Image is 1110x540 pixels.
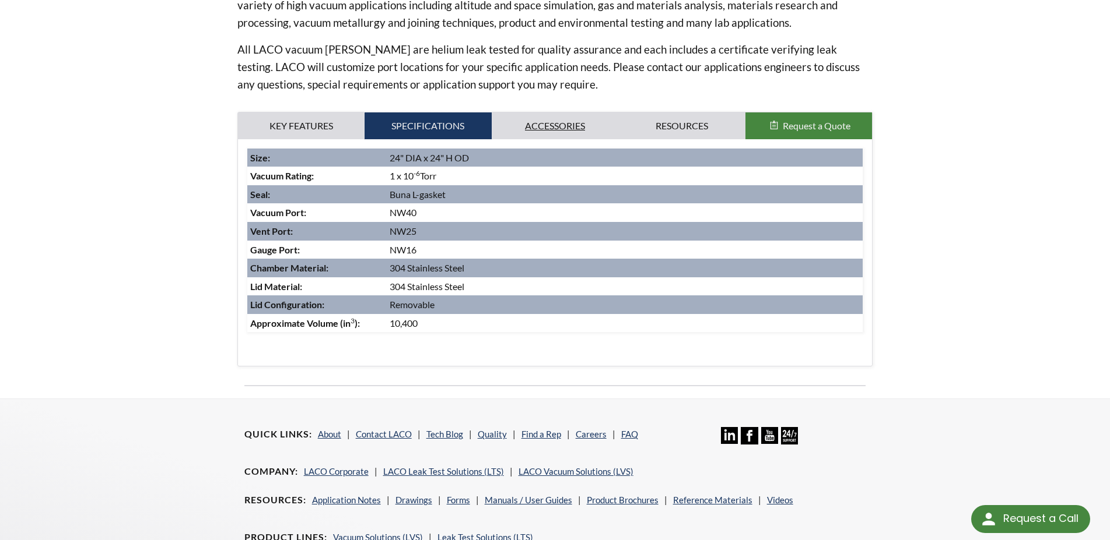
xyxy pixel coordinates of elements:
a: Contact LACO [356,429,412,439]
span: Request a Quote [783,120,850,131]
div: Request a Call [1003,505,1079,532]
a: Tech Blog [426,429,463,439]
img: round button [979,510,998,528]
strong: Vacuum Rating [250,170,311,181]
strong: Vacuum Port [250,207,304,218]
h4: Quick Links [244,428,312,440]
a: Specifications [365,112,492,139]
a: Videos [767,495,793,505]
button: Request a Quote [745,112,873,139]
a: About [318,429,341,439]
td: : [247,185,387,204]
td: : [247,222,387,241]
td: : [247,167,387,185]
a: Manuals / User Guides [485,495,572,505]
td: 1 x 10 Torr [387,167,863,185]
strong: Size [250,152,268,163]
a: Forms [447,495,470,505]
sup: -6 [414,169,420,178]
strong: Gauge Port [250,244,297,255]
div: Request a Call [971,505,1090,533]
a: Application Notes [312,495,381,505]
a: Accessories [492,112,619,139]
td: NW16 [387,241,863,259]
td: 24" DIA x 24" H OD [387,149,863,167]
strong: Lid Configuration [250,299,322,310]
td: 304 Stainless Steel [387,277,863,296]
strong: Chamber Material [250,262,326,273]
h4: Company [244,465,298,478]
td: Removable [387,295,863,314]
a: Key Features [238,112,365,139]
a: LACO Leak Test Solutions (LTS) [383,466,504,477]
td: : [247,277,387,296]
td: NW40 [387,203,863,222]
a: Find a Rep [521,429,561,439]
a: Careers [576,429,607,439]
strong: Approximate Volume (in ) [250,317,358,329]
h4: Resources [244,494,306,506]
a: Quality [478,429,507,439]
td: : [247,314,387,333]
td: : [247,241,387,259]
a: LACO Corporate [304,466,369,477]
a: Product Brochures [587,495,659,505]
a: Reference Materials [673,495,752,505]
td: 10,400 [387,314,863,333]
td: : [247,295,387,314]
sup: 3 [351,316,355,325]
strong: Seal [250,189,268,200]
a: FAQ [621,429,638,439]
a: Drawings [395,495,432,505]
td: : [247,149,387,167]
strong: Vent Port [250,225,290,237]
a: LACO Vacuum Solutions (LVS) [519,466,633,477]
strong: Lid Material [250,281,300,292]
td: 304 Stainless Steel [387,259,863,277]
td: Buna L-gasket [387,185,863,204]
td: : [247,259,387,277]
td: NW25 [387,222,863,241]
a: 24/7 Support [781,436,798,446]
a: Resources [618,112,745,139]
img: 24/7 Support Icon [781,427,798,444]
td: : [247,203,387,222]
p: All LACO vacuum [PERSON_NAME] are helium leak tested for quality assurance and each includes a ce... [237,41,873,93]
